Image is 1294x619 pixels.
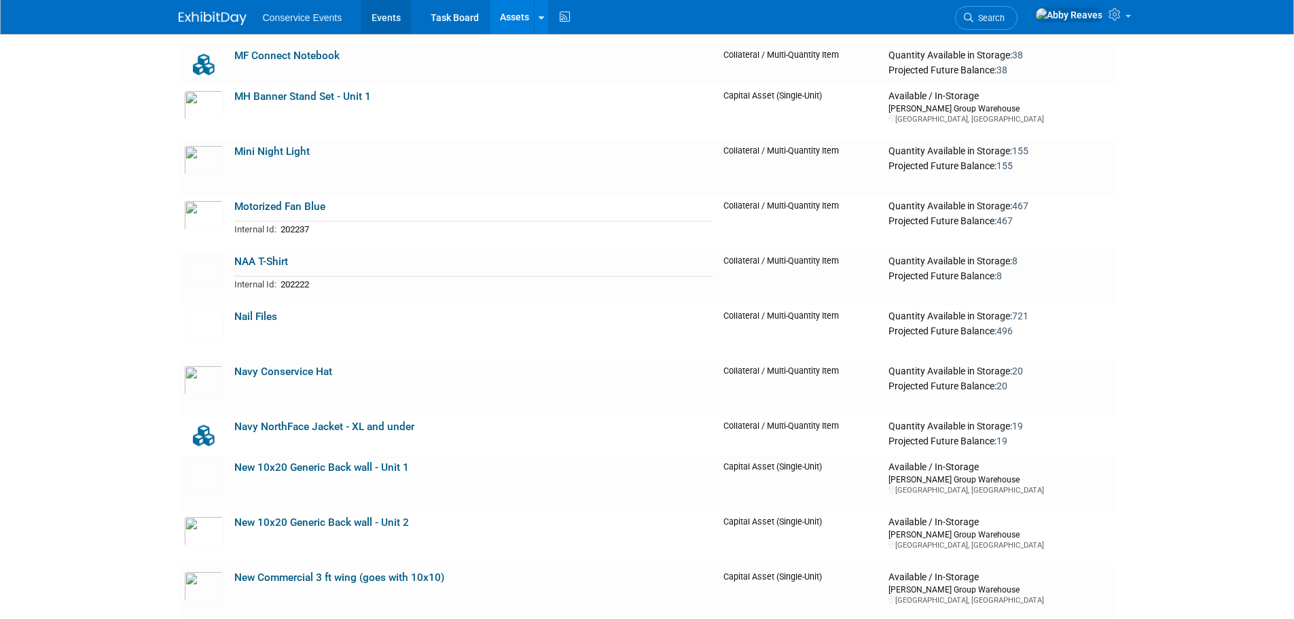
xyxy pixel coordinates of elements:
[888,433,1110,448] div: Projected Future Balance:
[718,305,883,360] td: Collateral / Multi-Quantity Item
[888,323,1110,338] div: Projected Future Balance:
[996,381,1007,391] span: 20
[234,516,409,529] a: New 10x20 Generic Back wall - Unit 2
[1012,311,1028,321] span: 721
[234,421,414,433] a: Navy NorthFace Jacket - XL and under
[718,140,883,195] td: Collateral / Multi-Quantity Item
[184,421,223,450] img: Collateral-Icon-2.png
[184,50,223,79] img: Collateral-Icon-2.png
[888,90,1110,103] div: Available / In-Storage
[718,511,883,566] td: Capital Asset (Single-Unit)
[888,158,1110,173] div: Projected Future Balance:
[234,311,277,323] a: Nail Files
[996,325,1013,336] span: 496
[996,270,1002,281] span: 8
[1012,50,1023,60] span: 38
[973,13,1005,23] span: Search
[888,62,1110,77] div: Projected Future Balance:
[888,421,1110,433] div: Quantity Available in Storage:
[888,145,1110,158] div: Quantity Available in Storage:
[888,485,1110,495] div: [GEOGRAPHIC_DATA], [GEOGRAPHIC_DATA]
[996,160,1013,171] span: 155
[718,415,883,456] td: Collateral / Multi-Quantity Item
[1012,255,1018,266] span: 8
[888,584,1110,595] div: [PERSON_NAME] Group Warehouse
[234,50,340,62] a: MF Connect Notebook
[1012,200,1028,211] span: 467
[276,276,713,291] td: 202222
[1035,7,1103,22] img: Abby Reaves
[888,540,1110,550] div: [GEOGRAPHIC_DATA], [GEOGRAPHIC_DATA]
[234,200,325,213] a: Motorized Fan Blue
[888,50,1110,62] div: Quantity Available in Storage:
[718,44,883,85] td: Collateral / Multi-Quantity Item
[718,195,883,250] td: Collateral / Multi-Quantity Item
[888,114,1110,124] div: [GEOGRAPHIC_DATA], [GEOGRAPHIC_DATA]
[276,221,713,236] td: 202237
[1012,145,1028,156] span: 155
[955,6,1018,30] a: Search
[179,12,247,25] img: ExhibitDay
[234,366,332,378] a: Navy Conservice Hat
[888,571,1110,584] div: Available / In-Storage
[888,311,1110,323] div: Quantity Available in Storage:
[888,103,1110,114] div: [PERSON_NAME] Group Warehouse
[718,250,883,305] td: Collateral / Multi-Quantity Item
[996,215,1013,226] span: 467
[888,255,1110,268] div: Quantity Available in Storage:
[718,360,883,415] td: Collateral / Multi-Quantity Item
[888,378,1110,393] div: Projected Future Balance:
[888,461,1110,474] div: Available / In-Storage
[888,474,1110,485] div: [PERSON_NAME] Group Warehouse
[888,595,1110,605] div: [GEOGRAPHIC_DATA], [GEOGRAPHIC_DATA]
[888,366,1110,378] div: Quantity Available in Storage:
[718,85,883,140] td: Capital Asset (Single-Unit)
[234,255,288,268] a: NAA T-Shirt
[1012,366,1023,376] span: 20
[888,213,1110,228] div: Projected Future Balance:
[996,436,1007,446] span: 19
[263,12,342,23] span: Conservice Events
[888,268,1110,283] div: Projected Future Balance:
[234,276,276,291] td: Internal Id:
[234,461,409,474] a: New 10x20 Generic Back wall - Unit 1
[234,221,276,236] td: Internal Id:
[1012,421,1023,431] span: 19
[888,200,1110,213] div: Quantity Available in Storage:
[234,571,444,584] a: New Commercial 3 ft wing (goes with 10x10)
[888,516,1110,529] div: Available / In-Storage
[888,529,1110,540] div: [PERSON_NAME] Group Warehouse
[234,145,310,158] a: Mini Night Light
[718,456,883,511] td: Capital Asset (Single-Unit)
[234,90,371,103] a: MH Banner Stand Set - Unit 1
[996,65,1007,75] span: 38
